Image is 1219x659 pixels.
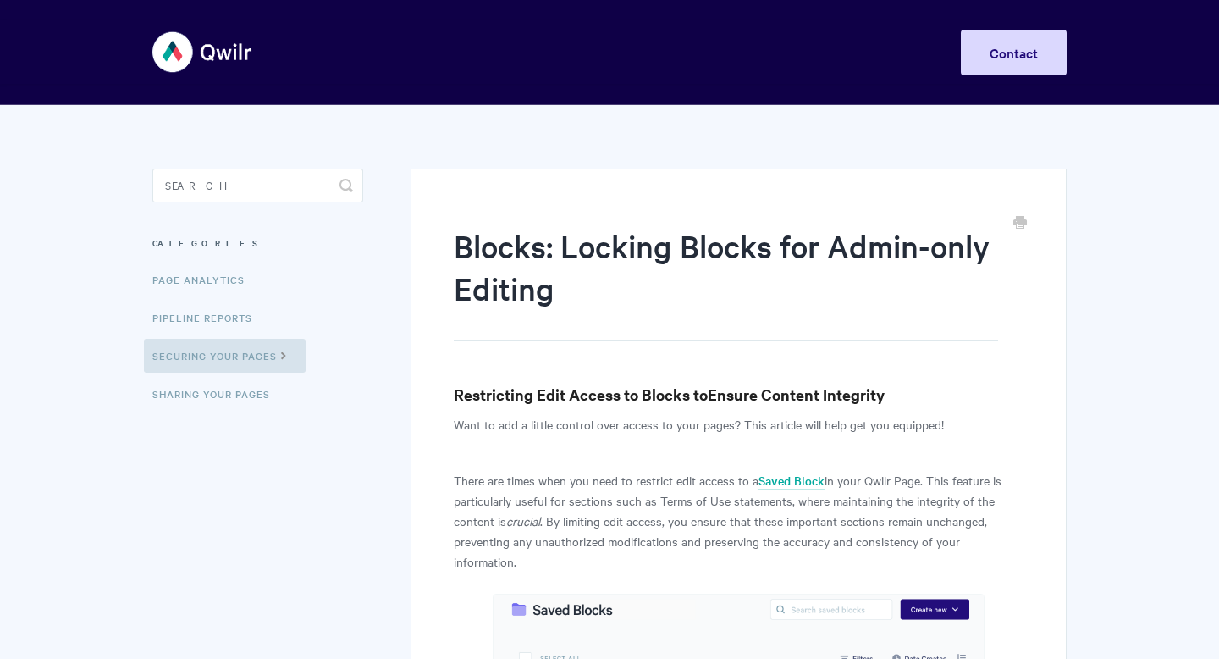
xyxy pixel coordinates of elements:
input: Search [152,169,363,202]
em: crucial [506,512,540,529]
a: Print this Article [1013,214,1027,233]
h1: Blocks: Locking Blocks for Admin-only Editing [454,224,998,341]
a: Page Analytics [152,263,257,296]
a: Securing Your Pages [144,339,306,373]
a: Saved Block [758,472,825,490]
p: There are times when you need to restrict edit access to a in your Qwilr Page. This feature is pa... [454,470,1023,572]
p: Want to add a little control over access to your pages? This article will help get you equipped! [454,414,1023,435]
h3: Categories [152,228,363,258]
a: Contact [961,30,1067,75]
a: Pipeline reports [152,301,265,335]
strong: Restricting Edit Access to Blocks to [454,384,708,405]
a: Sharing Your Pages [152,377,283,411]
h3: Ensure Content Integrity [454,383,1023,407]
img: Qwilr Help Center [152,20,253,84]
